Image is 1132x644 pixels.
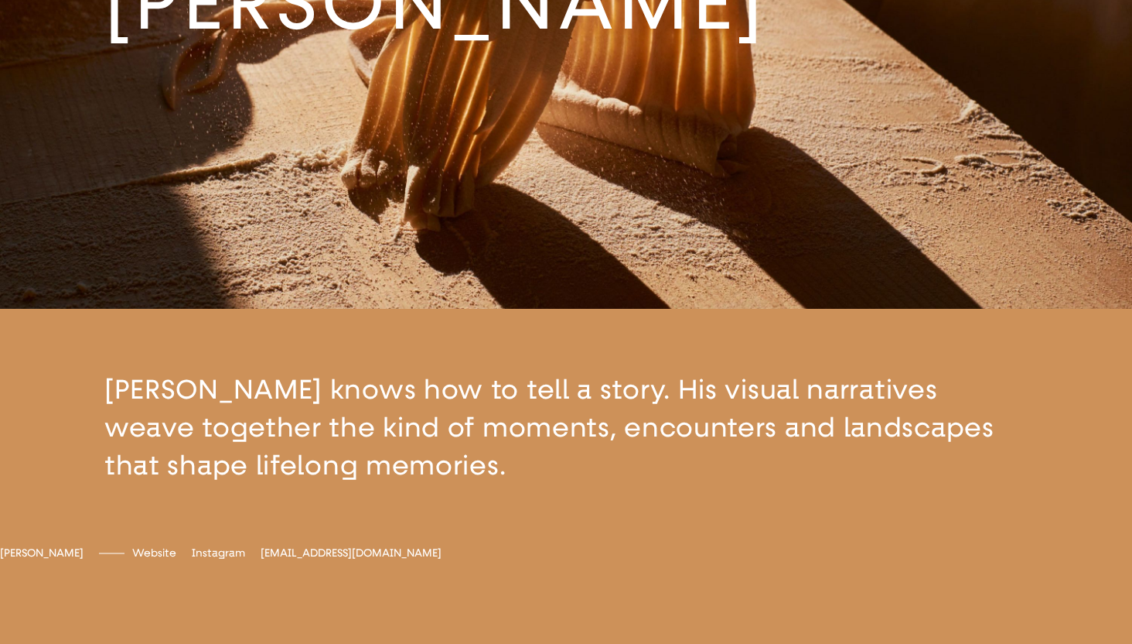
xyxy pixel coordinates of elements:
[192,546,245,560] span: Instagram
[261,546,442,560] a: Enquire[EMAIL_ADDRESS][DOMAIN_NAME]
[132,546,176,560] span: Website
[192,546,245,560] a: Instagrammatt_russell
[132,546,176,560] a: Website[DOMAIN_NAME]
[261,546,442,560] span: [EMAIL_ADDRESS][DOMAIN_NAME]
